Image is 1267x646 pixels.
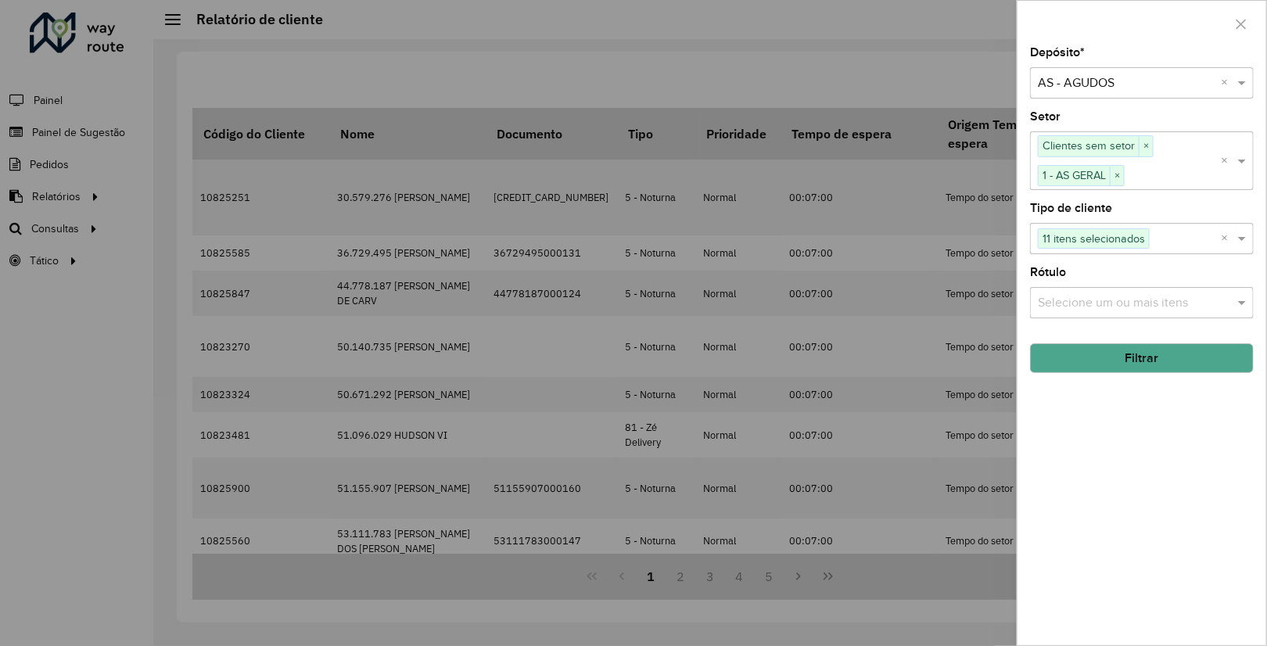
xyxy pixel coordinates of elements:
label: Setor [1030,107,1061,126]
span: Clear all [1221,74,1234,92]
button: Filtrar [1030,343,1254,373]
span: × [1110,167,1124,185]
label: Tipo de cliente [1030,199,1112,217]
label: Rótulo [1030,263,1066,282]
span: 1 - AS GERAL [1039,166,1110,185]
span: Clear all [1221,152,1234,170]
span: × [1139,137,1153,156]
span: 11 itens selecionados [1039,229,1149,248]
label: Depósito [1030,43,1085,62]
span: Clientes sem setor [1039,136,1139,155]
span: Clear all [1221,229,1234,248]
